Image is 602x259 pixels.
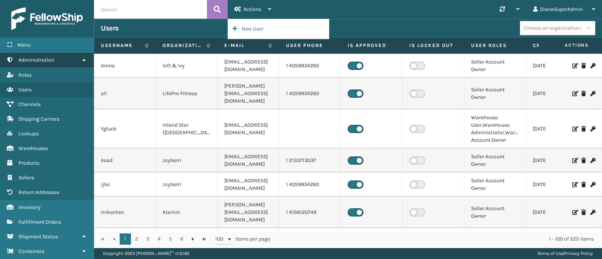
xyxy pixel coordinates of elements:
[224,42,265,49] label: E-mail
[18,204,41,211] span: Inventory
[131,233,142,245] a: 2
[94,173,156,197] td: ijlal
[142,233,154,245] a: 3
[464,173,526,197] td: Seller Account Owner
[120,233,131,245] a: 1
[564,251,593,256] a: Privacy Policy
[464,197,526,228] td: Seller Account Owner
[156,78,217,109] td: LifePro Fitness
[243,6,261,12] span: Actions
[17,42,30,48] span: Menu
[217,148,279,173] td: [EMAIL_ADDRESS][DOMAIN_NAME]
[279,148,341,173] td: 1 2133713037
[18,86,32,93] span: Users
[526,78,588,109] td: [DATE] 02:13:33 pm
[590,126,595,132] i: Change Password
[156,197,217,228] td: Atamin
[279,78,341,109] td: 1 4059934260
[590,63,595,68] i: Change Password
[215,235,227,243] span: 100
[18,189,59,195] span: Return Addresses
[279,173,341,197] td: 1 4059934260
[18,174,34,181] span: Sellers
[217,197,279,228] td: [PERSON_NAME][EMAIL_ADDRESS][DOMAIN_NAME]
[281,235,594,243] div: 1 - 100 of 525 items
[581,158,586,163] i: Delete
[190,236,196,242] span: Go to the next page
[348,42,395,49] label: Is Approved
[526,148,588,173] td: [DATE] 10:14:05 am
[286,42,334,49] label: User phone
[279,197,341,228] td: 1 4156120749
[156,54,217,78] td: loft & Ivy
[526,173,588,197] td: [DATE] 12:26:28 pm
[471,42,519,49] label: User Roles
[156,173,217,197] td: Joyberri
[526,109,588,148] td: [DATE] 12:13:24 pm
[18,248,44,254] span: Containers
[537,251,563,256] a: Terms of Use
[18,130,39,137] span: Lookups
[464,78,526,109] td: Seller Account Owner
[526,197,588,228] td: [DATE] 08:22:59 am
[217,54,279,78] td: [EMAIL_ADDRESS][DOMAIN_NAME]
[572,158,577,163] i: Edit
[156,109,217,148] td: Inland Star ([GEOGRAPHIC_DATA])
[18,219,61,225] span: Fulfillment Orders
[18,145,48,151] span: Warehouses
[572,182,577,187] i: Edit
[524,24,580,32] div: Choose an organization
[18,233,58,240] span: Shipment Status
[103,248,190,259] p: Copyright 2023 [PERSON_NAME]™ v 1.0.185
[279,54,341,78] td: 1 4059934260
[18,72,32,78] span: Roles
[165,233,176,245] a: 5
[176,233,187,245] a: 6
[581,126,586,132] i: Delete
[409,42,457,49] label: Is Locked Out
[187,233,199,245] a: Go to the next page
[18,116,59,122] span: Shipping Carriers
[590,182,595,187] i: Change Password
[217,173,279,197] td: [EMAIL_ADDRESS][DOMAIN_NAME]
[163,42,203,49] label: Organization
[590,91,595,96] i: Change Password
[541,39,593,51] span: Actions
[217,109,279,148] td: [EMAIL_ADDRESS][DOMAIN_NAME]
[94,54,156,78] td: Amna
[94,78,156,109] td: ali
[581,91,586,96] i: Delete
[572,126,577,132] i: Edit
[581,210,586,215] i: Delete
[572,210,577,215] i: Edit
[156,148,217,173] td: Joyberri
[533,42,573,49] label: Created
[18,57,54,63] span: Administration
[18,160,40,166] span: Products
[581,182,586,187] i: Delete
[228,19,329,39] button: New User
[215,233,270,245] span: items per page
[94,197,156,228] td: mikechen
[572,91,577,96] i: Edit
[590,158,595,163] i: Change Password
[590,210,595,215] i: Change Password
[464,54,526,78] td: Seller Account Owner
[537,248,593,259] div: |
[101,24,119,33] h3: Users
[199,233,210,245] a: Go to the last page
[18,101,41,108] span: Channels
[201,236,207,242] span: Go to the last page
[94,148,156,173] td: Asad
[94,109,156,148] td: Ygluck
[217,78,279,109] td: [PERSON_NAME][EMAIL_ADDRESS][DOMAIN_NAME]
[11,8,83,30] img: logo
[154,233,165,245] a: 4
[581,63,586,68] i: Delete
[464,109,526,148] td: Warehouse User,Warehouse Administrator,Warehouse Account Owner
[101,42,141,49] label: Username
[572,63,577,68] i: Edit
[464,148,526,173] td: Seller Account Owner
[526,54,588,78] td: [DATE] 04:32:59 pm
